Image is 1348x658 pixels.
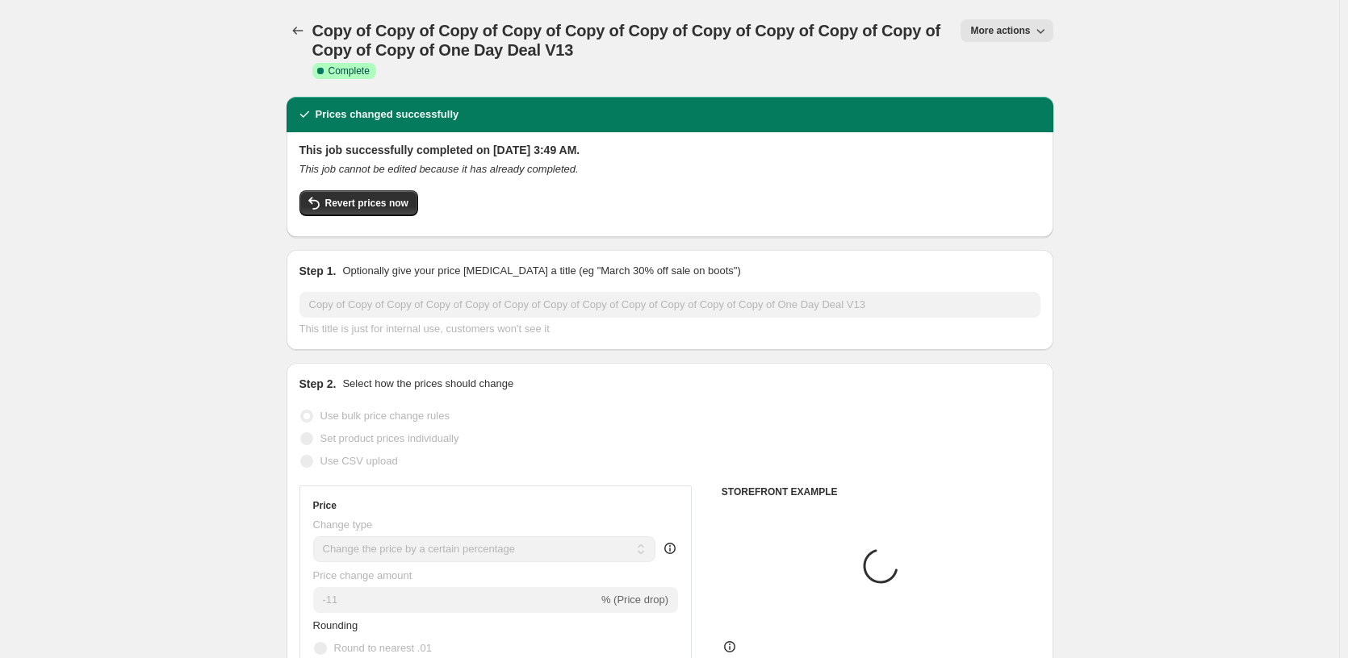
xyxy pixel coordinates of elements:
span: Use bulk price change rules [320,410,450,422]
span: This title is just for internal use, customers won't see it [299,323,550,335]
span: Revert prices now [325,197,408,210]
h2: Step 1. [299,263,337,279]
p: Select how the prices should change [342,376,513,392]
div: help [662,540,678,556]
span: Complete [329,65,370,77]
span: Use CSV upload [320,455,398,467]
span: Rounding [313,619,358,631]
h6: STOREFRONT EXAMPLE [722,485,1040,498]
span: More actions [970,24,1030,37]
span: Round to nearest .01 [334,642,432,654]
span: Price change amount [313,569,412,581]
button: Price change jobs [287,19,309,42]
input: 30% off holiday sale [299,292,1040,318]
h2: Step 2. [299,376,337,392]
i: This job cannot be edited because it has already completed. [299,163,579,175]
button: Revert prices now [299,190,418,216]
p: Optionally give your price [MEDICAL_DATA] a title (eg "March 30% off sale on boots") [342,263,740,279]
span: Set product prices individually [320,432,459,444]
span: Change type [313,518,373,531]
h2: This job successfully completed on [DATE] 3:49 AM. [299,142,1040,158]
button: More actions [961,19,1053,42]
span: % (Price drop) [601,593,668,606]
span: Copy of Copy of Copy of Copy of Copy of Copy of Copy of Copy of Copy of Copy of Copy of Copy of O... [312,22,941,59]
h2: Prices changed successfully [316,106,459,123]
input: -15 [313,587,598,613]
h3: Price [313,499,337,512]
